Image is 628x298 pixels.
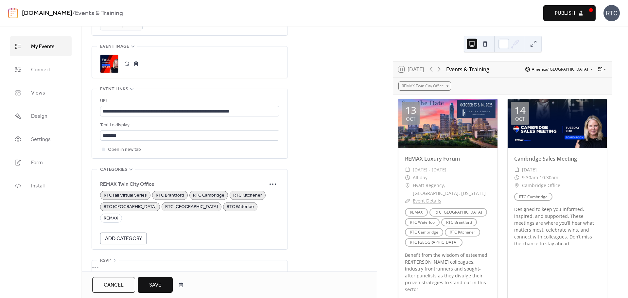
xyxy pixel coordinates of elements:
span: Connect [31,65,51,75]
span: RTC Fall Virtual Series [104,192,147,200]
a: Views [10,83,72,103]
div: ••• [92,260,288,274]
img: logo [8,8,18,18]
span: Design [31,111,47,121]
span: [DATE] [522,166,537,174]
button: Cancel [92,277,135,293]
div: ; [100,55,118,73]
div: ​ [514,182,519,189]
span: All day [413,174,427,182]
span: Categories [100,166,127,174]
span: Settings [31,134,51,145]
div: ​ [405,166,410,174]
span: RSVP [100,257,111,265]
span: RTC Waterloo [227,203,254,211]
span: Publish [555,9,575,17]
div: 13 [405,105,416,115]
div: Events & Training [446,65,489,73]
span: Event links [100,85,128,93]
span: Add Category [105,235,142,243]
span: Install [31,181,44,191]
div: RTC [603,5,620,21]
a: Connect [10,60,72,79]
span: My Events [31,42,55,52]
a: REMAX Luxury Forum [405,155,460,162]
a: Settings [10,129,72,149]
span: 9:30am [522,174,538,182]
b: / [72,7,75,20]
div: URL [100,97,278,105]
div: ​ [405,174,410,182]
a: My Events [10,36,72,56]
span: - [538,174,540,182]
button: Add Category [100,233,147,244]
span: Cambridge Office [522,182,560,189]
div: Cambridge Sales Meeting [508,155,607,163]
a: Event Details [413,198,441,204]
span: REMAX Twin City Office [100,181,266,188]
div: Benefit from the wisdom of esteemed RE/[PERSON_NAME] colleagues, industry frontrunners and sought... [398,252,497,293]
button: Save [138,277,173,293]
div: Oct [515,116,525,121]
span: Hyatt Regency, [GEOGRAPHIC_DATA], [US_STATE] [413,182,491,197]
div: ​ [514,166,519,174]
div: Oct [406,116,415,121]
a: Design [10,106,72,126]
span: RTC [GEOGRAPHIC_DATA] [104,203,156,211]
span: [DATE] - [DATE] [413,166,446,174]
div: Designed to keep you informed, inspired, and supported. These meetings are where you’ll hear what... [508,206,607,247]
button: Publish [543,5,596,21]
span: Form [31,158,43,168]
div: 14 [515,105,526,115]
div: ​ [514,174,519,182]
div: ​ [405,197,410,205]
a: [DOMAIN_NAME] [22,7,72,20]
a: Install [10,176,72,196]
div: ​ [405,182,410,189]
span: Cancel [104,281,124,289]
a: Form [10,152,72,172]
span: Save [149,281,161,289]
span: America/[GEOGRAPHIC_DATA] [532,67,588,71]
span: RTC Cambridge [193,192,224,200]
div: Text to display [100,121,278,129]
b: Events & Training [75,7,123,20]
span: 10:30am [540,174,558,182]
span: Views [31,88,45,98]
span: RTC Brantford [156,192,184,200]
span: REMAX [104,215,118,222]
span: Event image [100,43,129,51]
span: Open in new tab [108,146,141,154]
span: RTC [GEOGRAPHIC_DATA] [165,203,218,211]
span: RTC Kitchener [233,192,262,200]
